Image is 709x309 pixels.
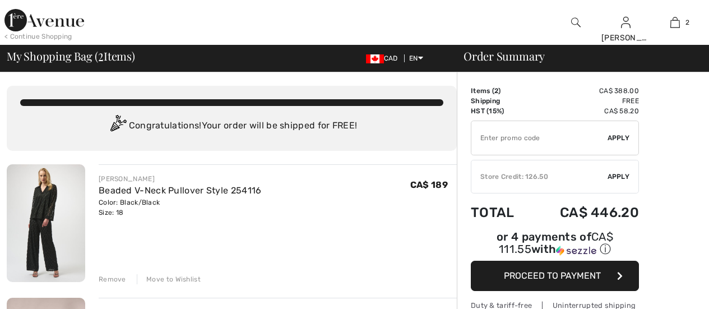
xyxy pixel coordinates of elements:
[471,172,608,182] div: Store Credit: 126.50
[499,230,613,256] span: CA$ 111.55
[99,197,262,218] div: Color: Black/Black Size: 18
[670,16,680,29] img: My Bag
[494,87,498,95] span: 2
[530,96,639,106] td: Free
[7,50,135,62] span: My Shopping Bag ( Items)
[98,48,104,62] span: 2
[4,9,84,31] img: 1ère Avenue
[504,270,601,281] span: Proceed to Payment
[99,274,126,284] div: Remove
[99,174,262,184] div: [PERSON_NAME]
[621,16,631,29] img: My Info
[556,246,596,256] img: Sezzle
[530,193,639,232] td: CA$ 446.20
[471,261,639,291] button: Proceed to Payment
[471,232,639,261] div: or 4 payments ofCA$ 111.55withSezzle Click to learn more about Sezzle
[651,16,699,29] a: 2
[608,133,630,143] span: Apply
[471,106,530,116] td: HST (15%)
[621,17,631,27] a: Sign In
[471,232,639,257] div: or 4 payments of with
[530,106,639,116] td: CA$ 58.20
[471,121,608,155] input: Promo code
[471,193,530,232] td: Total
[99,185,262,196] a: Beaded V-Neck Pullover Style 254116
[471,86,530,96] td: Items ( )
[608,172,630,182] span: Apply
[601,32,650,44] div: [PERSON_NAME]
[20,115,443,137] div: Congratulations! Your order will be shipped for FREE!
[137,274,201,284] div: Move to Wishlist
[530,86,639,96] td: CA$ 388.00
[471,96,530,106] td: Shipping
[366,54,402,62] span: CAD
[409,54,423,62] span: EN
[4,31,72,41] div: < Continue Shopping
[106,115,129,137] img: Congratulation2.svg
[450,50,702,62] div: Order Summary
[7,164,85,282] img: Beaded V-Neck Pullover Style 254116
[410,179,448,190] span: CA$ 189
[366,54,384,63] img: Canadian Dollar
[571,16,581,29] img: search the website
[685,17,689,27] span: 2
